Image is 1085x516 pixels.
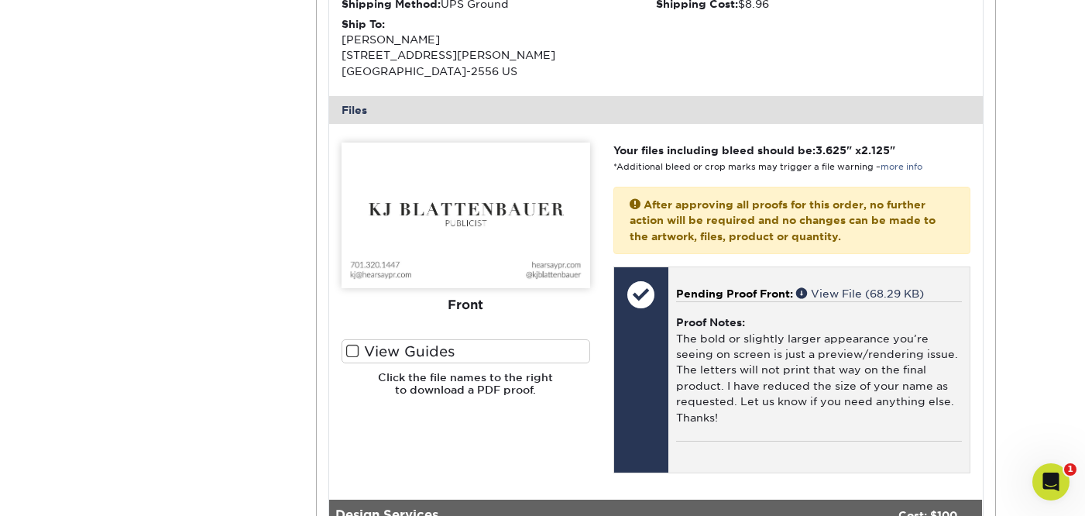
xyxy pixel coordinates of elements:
label: View Guides [342,339,590,363]
iframe: Intercom live chat [1032,463,1070,501]
div: [PERSON_NAME] [STREET_ADDRESS][PERSON_NAME] [GEOGRAPHIC_DATA]-2556 US [342,16,656,80]
div: Front [342,288,590,322]
span: 3.625 [815,144,846,157]
a: View File (68.29 KB) [796,287,924,300]
div: The bold or slightly larger appearance you’re seeing on screen is just a preview/rendering issue.... [676,301,962,441]
strong: Proof Notes: [676,316,745,329]
strong: Ship To: [342,18,385,30]
small: *Additional bleed or crop marks may trigger a file warning – [613,162,922,172]
strong: After approving all proofs for this order, no further action will be required and no changes can ... [630,198,936,243]
span: 2.125 [861,144,890,157]
h6: Click the file names to the right to download a PDF proof. [342,371,590,409]
strong: Your files including bleed should be: " x " [613,144,895,157]
span: Pending Proof Front: [676,287,793,300]
a: more info [881,162,922,172]
div: Files [329,96,983,124]
span: 1 [1064,463,1076,476]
